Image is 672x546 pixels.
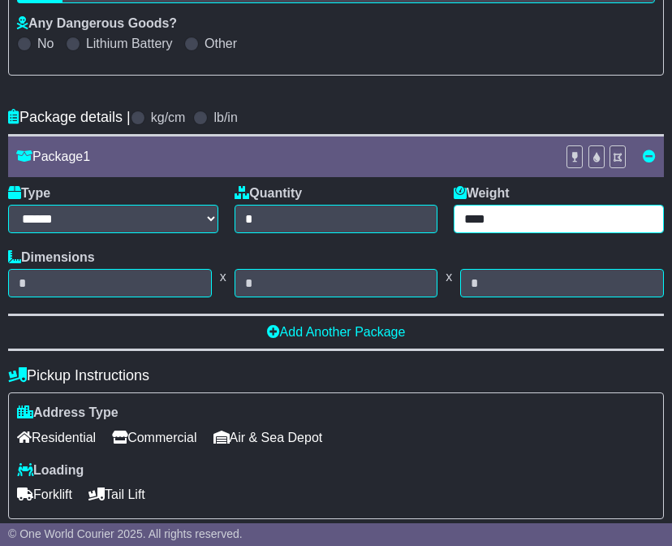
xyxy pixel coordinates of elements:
label: lb/in [213,110,237,125]
label: Loading [17,462,84,478]
span: Commercial [112,425,196,450]
h4: Package details | [8,109,131,126]
label: No [37,36,54,51]
label: Weight [454,185,510,201]
span: Residential [17,425,96,450]
label: Other [205,36,237,51]
label: Quantity [235,185,302,201]
a: Add Another Package [267,325,406,339]
label: Dimensions [8,249,95,265]
span: x [212,269,235,284]
label: kg/cm [151,110,186,125]
span: Forklift [17,482,72,507]
label: Any Dangerous Goods? [17,15,177,31]
span: Tail Lift [88,482,145,507]
label: Type [8,185,50,201]
label: Address Type [17,405,118,420]
a: Remove this item [643,149,656,163]
span: x [437,269,460,284]
label: Lithium Battery [86,36,173,51]
span: Air & Sea Depot [213,425,323,450]
h4: Pickup Instructions [8,367,664,384]
div: Package [8,149,558,164]
span: © One World Courier 2025. All rights reserved. [8,527,243,540]
span: 1 [83,149,90,163]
